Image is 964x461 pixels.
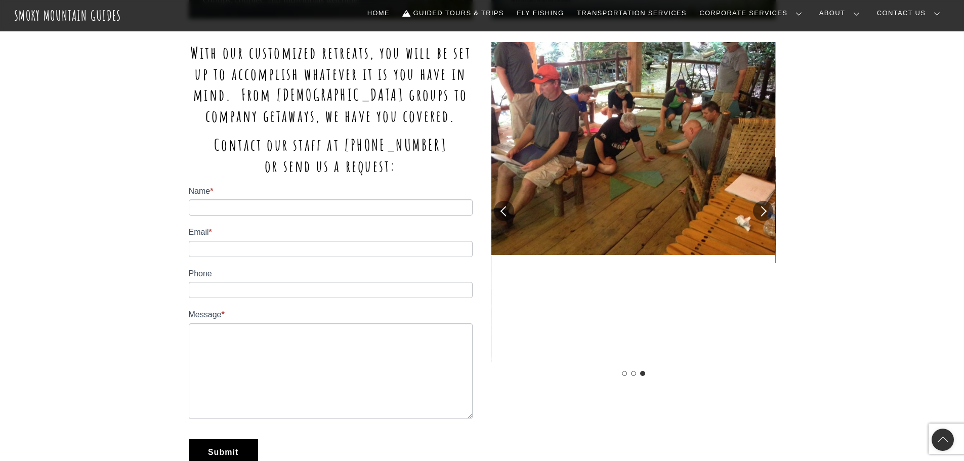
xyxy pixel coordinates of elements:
label: Name [189,185,473,199]
a: Corporate Services [695,3,810,24]
a: Next slide [753,201,773,221]
a: Go to slide 3 [640,371,645,376]
a: Fly Fishing [513,3,568,24]
a: Home [363,3,394,24]
a: Transportation Services [573,3,690,24]
img: IMG_3943-min [491,42,775,255]
h2: With our customized retreats, you will be set up to accomplish whatever it is you have in mind. F... [189,42,473,126]
a: Contact Us [873,3,948,24]
label: Phone [189,267,473,282]
a: Guided Tours & Trips [399,3,508,24]
label: Email [189,226,473,240]
a: Go to slide 2 [631,371,636,376]
a: Go to slide 1 [622,371,627,376]
label: Message [189,308,473,323]
a: About [815,3,868,24]
h2: Contact our staff at [PHONE_NUMBER] or send us a request: [189,134,473,176]
a: Previous slide [494,201,514,221]
a: Smoky Mountain Guides [14,7,121,24]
